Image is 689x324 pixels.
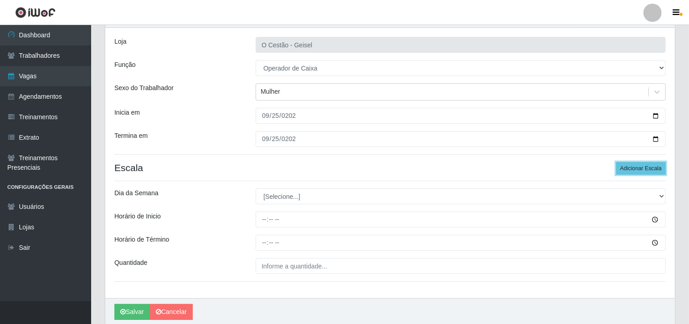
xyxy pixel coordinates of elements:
input: 00/00/0000 [256,131,666,147]
button: Adicionar Escala [616,162,666,175]
input: 00:00 [256,212,666,228]
label: Horário de Inicio [114,212,161,221]
label: Loja [114,37,126,46]
label: Horário de Término [114,235,169,244]
label: Função [114,60,136,70]
label: Quantidade [114,258,147,268]
img: CoreUI Logo [15,7,56,18]
input: Informe a quantidade... [256,258,666,274]
label: Termina em [114,131,148,141]
button: Salvar [114,304,150,320]
label: Inicia em [114,108,140,117]
div: Mulher [261,87,280,97]
h4: Escala [114,162,666,173]
label: Dia da Semana [114,188,159,198]
a: Cancelar [150,304,193,320]
input: 00/00/0000 [256,108,666,124]
input: 00:00 [256,235,666,251]
label: Sexo do Trabalhador [114,83,174,93]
